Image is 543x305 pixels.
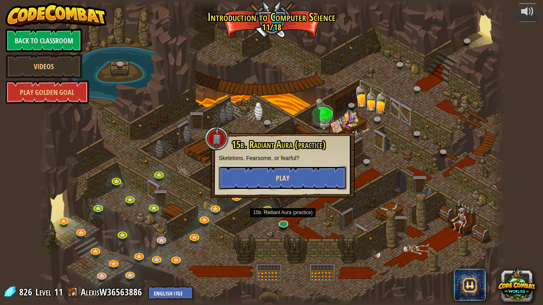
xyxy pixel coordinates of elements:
[6,54,82,78] a: Videos
[6,3,107,27] img: CodeCombat - Learn how to code by playing a game
[54,286,63,298] span: 11
[81,286,144,298] a: AlexisW36563886
[19,286,35,298] span: 826
[219,154,347,162] p: Skeletons. Fearsome, or fearful?
[6,29,82,52] a: Back to Classroom
[219,166,347,190] button: Play
[232,138,326,151] span: 15b. Radiant Aura (practice)
[518,3,537,22] button: Adjust volume
[276,173,289,183] span: Play
[6,80,89,104] a: Play Golden Goal
[35,286,51,299] span: Level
